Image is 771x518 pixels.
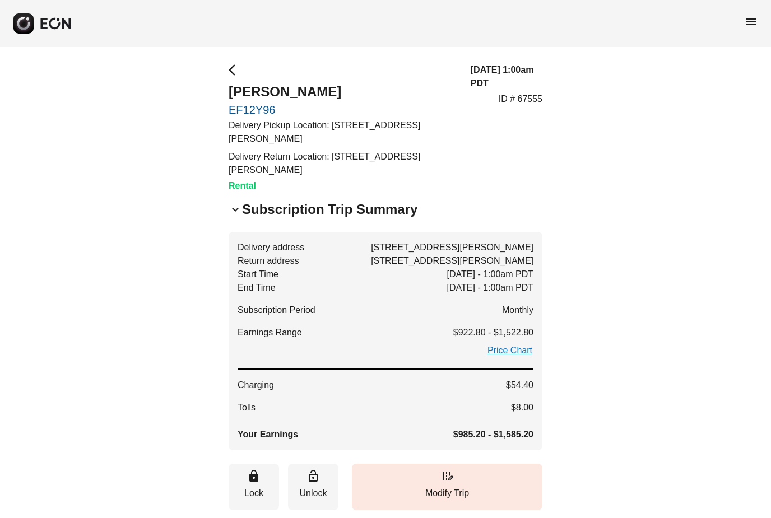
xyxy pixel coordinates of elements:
[447,281,533,295] span: [DATE] - 1:00am PDT
[229,83,457,101] h2: [PERSON_NAME]
[288,464,338,510] button: Unlock
[247,469,261,483] span: lock
[229,63,242,77] span: arrow_back_ios
[440,469,454,483] span: edit_road
[471,63,542,90] h3: [DATE] 1:00am PDT
[229,179,457,193] h3: Rental
[238,326,302,339] span: Earnings Range
[294,487,333,500] p: Unlock
[453,428,533,441] span: $985.20 - $1,585.20
[357,487,537,500] p: Modify Trip
[229,203,242,216] span: keyboard_arrow_down
[229,232,542,450] button: Delivery address[STREET_ADDRESS][PERSON_NAME]Return address[STREET_ADDRESS][PERSON_NAME]Start Tim...
[306,469,320,483] span: lock_open
[229,103,457,116] a: EF12Y96
[234,487,273,500] p: Lock
[499,92,542,106] p: ID # 67555
[238,281,276,295] span: End Time
[238,304,315,317] span: Subscription Period
[371,241,533,254] span: [STREET_ADDRESS][PERSON_NAME]
[229,119,457,146] p: Delivery Pickup Location: [STREET_ADDRESS][PERSON_NAME]
[506,379,533,392] span: $54.40
[229,150,457,177] p: Delivery Return Location: [STREET_ADDRESS][PERSON_NAME]
[453,326,533,339] span: $922.80 - $1,522.80
[744,15,758,29] span: menu
[447,268,533,281] span: [DATE] - 1:00am PDT
[371,254,533,268] span: [STREET_ADDRESS][PERSON_NAME]
[238,428,298,441] span: Your Earnings
[238,268,278,281] span: Start Time
[511,401,533,414] span: $8.00
[238,241,304,254] span: Delivery address
[486,344,533,357] a: Price Chart
[242,200,417,218] h2: Subscription Trip Summary
[238,254,299,268] span: Return address
[238,379,274,392] span: Charging
[502,304,533,317] span: Monthly
[238,401,256,414] span: Tolls
[352,464,542,510] button: Modify Trip
[229,464,279,510] button: Lock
